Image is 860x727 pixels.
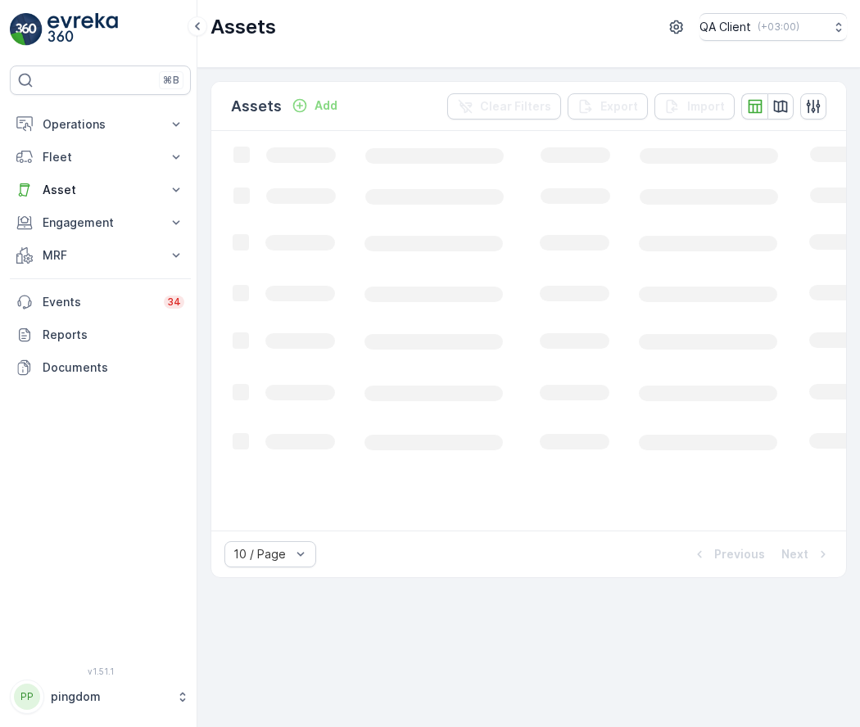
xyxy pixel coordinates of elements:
[231,95,282,118] p: Assets
[315,97,337,114] p: Add
[699,13,847,41] button: QA Client(+03:00)
[10,108,191,141] button: Operations
[600,98,638,115] p: Export
[480,98,551,115] p: Clear Filters
[10,318,191,351] a: Reports
[10,286,191,318] a: Events34
[285,96,344,115] button: Add
[568,93,648,120] button: Export
[714,546,765,562] p: Previous
[690,544,767,564] button: Previous
[43,247,158,264] p: MRF
[43,327,184,343] p: Reports
[14,684,40,710] div: PP
[10,13,43,46] img: logo
[10,174,191,206] button: Asset
[43,294,154,310] p: Events
[780,544,833,564] button: Next
[10,351,191,384] a: Documents
[163,74,179,87] p: ⌘B
[167,296,181,309] p: 34
[10,680,191,714] button: PPpingdom
[210,14,276,40] p: Assets
[51,689,168,705] p: pingdom
[43,359,184,376] p: Documents
[10,206,191,239] button: Engagement
[43,149,158,165] p: Fleet
[758,20,799,34] p: ( +03:00 )
[699,19,751,35] p: QA Client
[10,239,191,272] button: MRF
[10,666,191,676] span: v 1.51.1
[43,214,158,231] p: Engagement
[447,93,561,120] button: Clear Filters
[43,116,158,133] p: Operations
[43,182,158,198] p: Asset
[654,93,735,120] button: Import
[687,98,725,115] p: Import
[10,141,191,174] button: Fleet
[781,546,808,562] p: Next
[48,13,118,46] img: logo_light-DOdMpM7g.png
